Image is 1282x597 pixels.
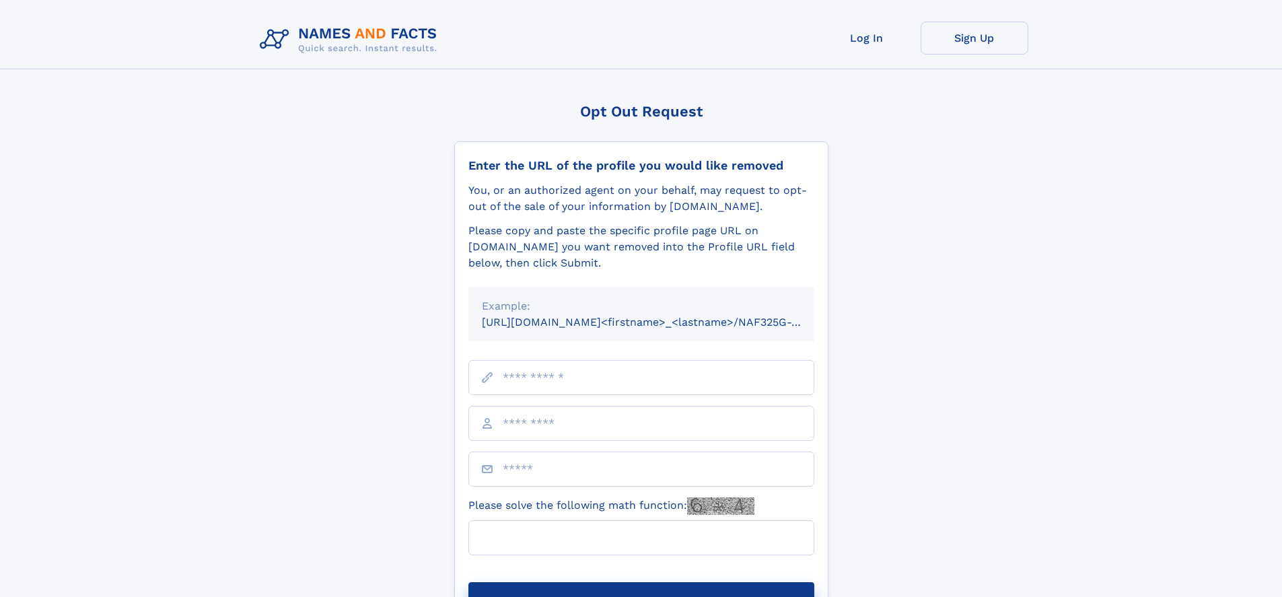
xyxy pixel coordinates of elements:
[454,103,828,120] div: Opt Out Request
[482,316,840,328] small: [URL][DOMAIN_NAME]<firstname>_<lastname>/NAF325G-xxxxxxxx
[468,158,814,173] div: Enter the URL of the profile you would like removed
[921,22,1028,55] a: Sign Up
[468,223,814,271] div: Please copy and paste the specific profile page URL on [DOMAIN_NAME] you want removed into the Pr...
[468,182,814,215] div: You, or an authorized agent on your behalf, may request to opt-out of the sale of your informatio...
[468,497,754,515] label: Please solve the following math function:
[482,298,801,314] div: Example:
[813,22,921,55] a: Log In
[254,22,448,58] img: Logo Names and Facts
